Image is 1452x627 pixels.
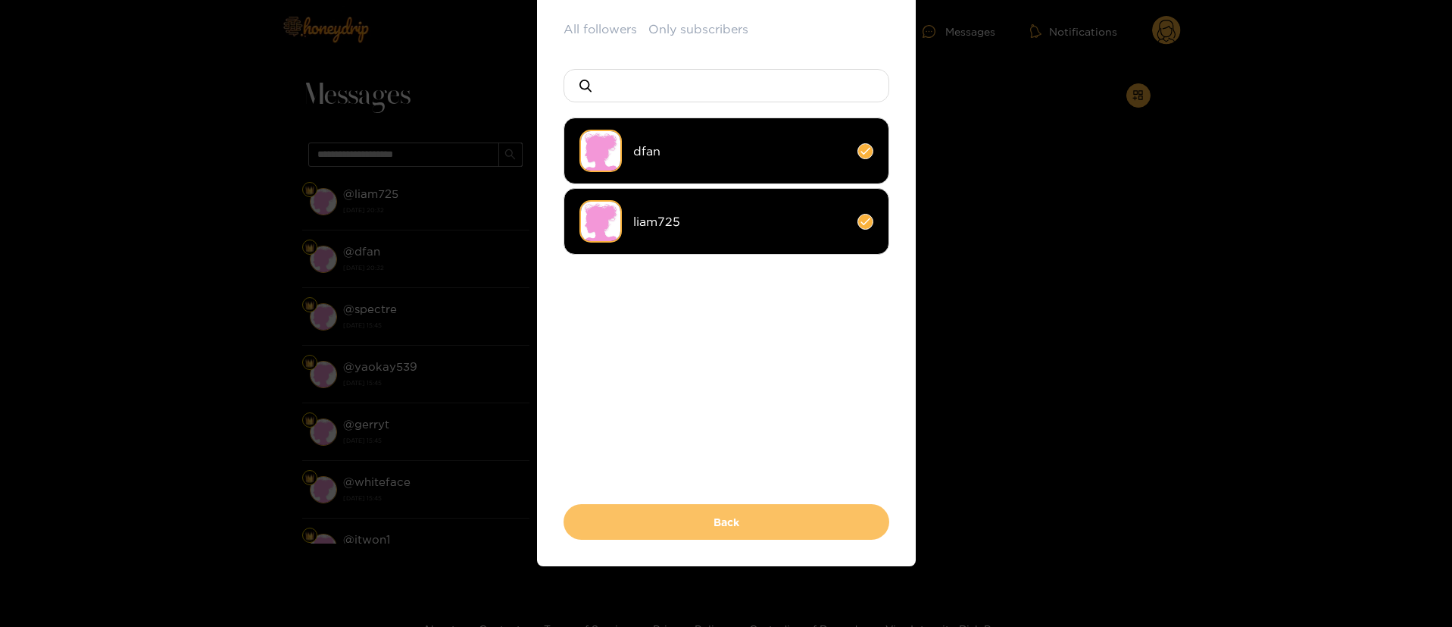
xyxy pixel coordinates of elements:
[633,213,846,230] span: liam725
[648,20,748,38] button: Only subscribers
[564,504,889,540] button: Back
[633,143,846,160] span: dfan
[579,200,622,243] img: no-avatar.png
[564,20,637,38] button: All followers
[579,130,622,172] img: no-avatar.png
